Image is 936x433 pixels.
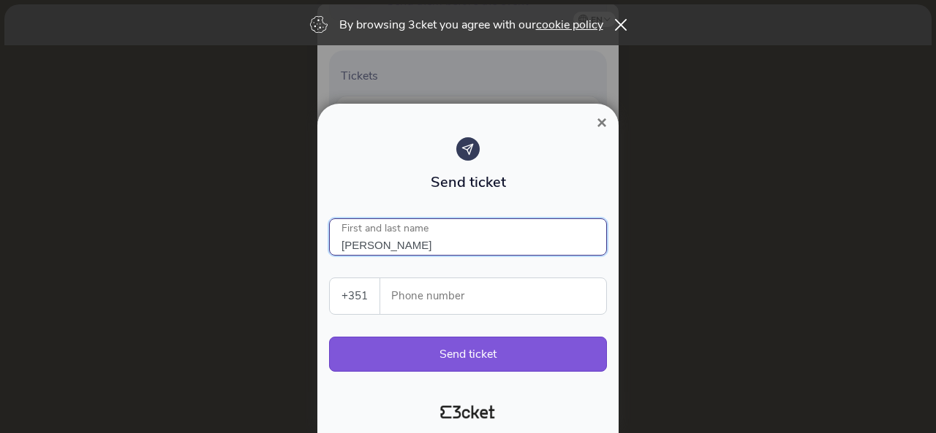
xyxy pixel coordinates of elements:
input: Phone number [392,278,606,314]
button: Send ticket [329,337,607,372]
label: First and last name [329,218,441,240]
a: cookie policy [536,17,603,33]
p: By browsing 3cket you agree with our [339,17,603,33]
span: Send ticket [431,172,506,192]
label: Phone number [380,278,608,314]
input: First and last name [329,218,607,256]
span: × [597,112,607,132]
